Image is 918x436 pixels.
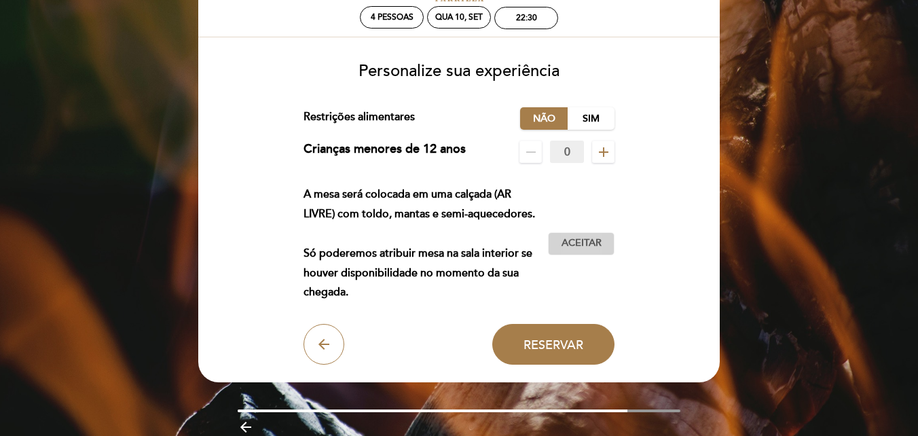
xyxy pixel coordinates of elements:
i: arrow_back [316,336,332,352]
div: Restrições alimentares [304,107,521,130]
i: add [595,144,612,160]
i: remove [523,144,539,160]
button: Aceitar [548,232,614,255]
div: 22:30 [516,13,537,23]
i: arrow_backward [238,419,254,435]
div: Qua 10, set [435,12,483,22]
span: Reservar [524,337,583,352]
span: 4 pessoas [371,12,414,22]
div: Crianças menores de 12 anos [304,141,466,163]
button: Reservar [492,324,614,365]
span: Aceitar [562,236,602,251]
label: Não [520,107,568,130]
div: A mesa será colocada em uma calçada (AR LIVRE) com toldo, mantas e semi-aquecedores. Só poderemos... [304,185,549,302]
span: Personalize sua experiência [359,61,559,81]
label: Sim [567,107,614,130]
button: arrow_back [304,324,344,365]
